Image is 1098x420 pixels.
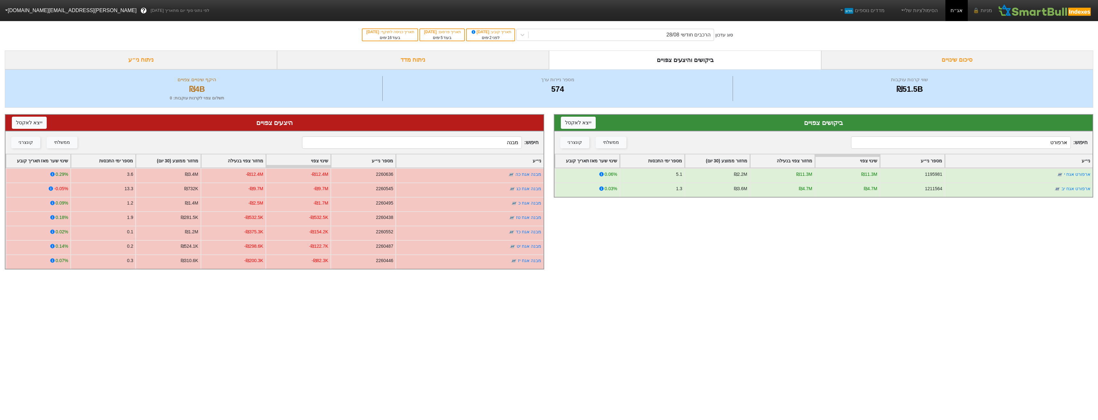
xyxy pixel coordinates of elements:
div: 2260495 [376,200,393,206]
a: מבנה אגח כג [516,186,541,191]
div: ₪524.1K [181,243,198,250]
div: ₪4B [13,83,381,95]
div: שווי קרנות עוקבות [735,76,1085,83]
div: 1.9 [127,214,133,221]
div: -₪154.2K [309,229,328,235]
div: 0.18% [56,214,68,221]
img: SmartBull [997,4,1093,17]
a: מדדים נוספיםחדש [836,4,887,17]
div: 2260545 [376,185,393,192]
a: מבנה אגח כד [516,229,541,234]
div: קונצרני [19,139,33,146]
img: tase link [508,229,515,235]
div: Toggle SortBy [685,154,749,167]
div: 0.2 [127,243,133,250]
div: בעוד ימים [366,35,414,41]
div: ₪1.2M [185,229,198,235]
div: 0.1 [127,229,133,235]
div: ביקושים והיצעים צפויים [549,51,821,69]
div: 0.29% [56,171,68,178]
div: תשלום צפוי לקרנות עוקבות : 0 [13,95,381,101]
div: 0.3 [127,257,133,264]
button: קונצרני [11,137,40,148]
div: 0.14% [56,243,68,250]
div: Toggle SortBy [71,154,135,167]
div: -₪122.7K [309,243,328,250]
img: tase link [509,186,515,192]
div: 2260552 [376,229,393,235]
div: 0.06% [605,171,617,178]
span: חיפוש : [302,136,538,149]
div: תאריך כניסה לתוקף : [366,29,414,35]
span: [DATE] [471,30,490,34]
div: היצעים צפויים [12,118,537,128]
input: 94 רשומות... [851,136,1070,149]
div: Toggle SortBy [555,154,619,167]
div: Toggle SortBy [201,154,266,167]
div: -₪82.3K [312,257,328,264]
div: ניתוח מדד [277,51,549,69]
img: tase link [511,200,517,206]
span: חדש [845,8,853,14]
div: תאריך קובע : [470,29,511,35]
div: 2260487 [376,243,393,250]
button: ממשלתי [47,137,77,148]
div: -₪12.4M [311,171,328,178]
span: לפי נתוני סוף יום מתאריך [DATE] [151,7,209,14]
div: -₪9.7M [313,185,328,192]
div: ₪281.5K [181,214,198,221]
img: tase link [508,171,514,178]
div: היקף שינויים צפויים [13,76,381,83]
a: הסימולציות שלי [897,4,940,17]
div: ניתוח ני״ע [5,51,277,69]
button: ייצא לאקסל [561,117,596,129]
div: -₪9.7M [248,185,263,192]
div: ₪11.3M [861,171,877,178]
div: Toggle SortBy [331,154,395,167]
div: מספר ניירות ערך [384,76,731,83]
div: Toggle SortBy [6,154,70,167]
div: -₪532.5K [244,214,263,221]
a: מבנה אגח טז [516,215,541,220]
div: ₪732K [184,185,198,192]
div: 0.09% [56,200,68,206]
div: ₪4.7M [799,185,812,192]
div: ממשלתי [603,139,619,146]
a: ארפורט אגח י [1064,172,1090,177]
div: סיכום שינויים [821,51,1094,69]
span: 16 [387,35,392,40]
img: tase link [1057,171,1063,178]
div: ₪11.3M [796,171,812,178]
img: tase link [511,258,517,264]
div: Toggle SortBy [880,154,944,167]
span: ? [142,6,145,15]
a: מבנה אגח כ [518,200,541,206]
span: 2 [489,35,492,40]
span: חיפוש : [851,136,1087,149]
div: Toggle SortBy [136,154,200,167]
div: -₪12.4M [246,171,263,178]
div: 2260636 [376,171,393,178]
div: -₪298.6K [244,243,263,250]
div: סוג עדכון [715,32,733,38]
div: -₪200.3K [244,257,263,264]
div: בעוד ימים [423,35,461,41]
div: -₪532.5K [309,214,328,221]
div: 2260446 [376,257,393,264]
button: ממשלתי [596,137,626,148]
div: לפני ימים [470,35,511,41]
div: Toggle SortBy [815,154,879,167]
button: קונצרני [560,137,589,148]
div: ממשלתי [54,139,70,146]
div: ₪1.4M [185,200,198,206]
div: 0.07% [56,257,68,264]
img: tase link [509,214,515,221]
span: [DATE] [366,30,380,34]
div: Toggle SortBy [396,154,544,167]
div: 3.6 [127,171,133,178]
a: מבנה אגח יז [518,258,541,263]
img: tase link [509,243,516,250]
div: ₪2.2M [734,171,747,178]
div: קונצרני [568,139,582,146]
div: 2260438 [376,214,393,221]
